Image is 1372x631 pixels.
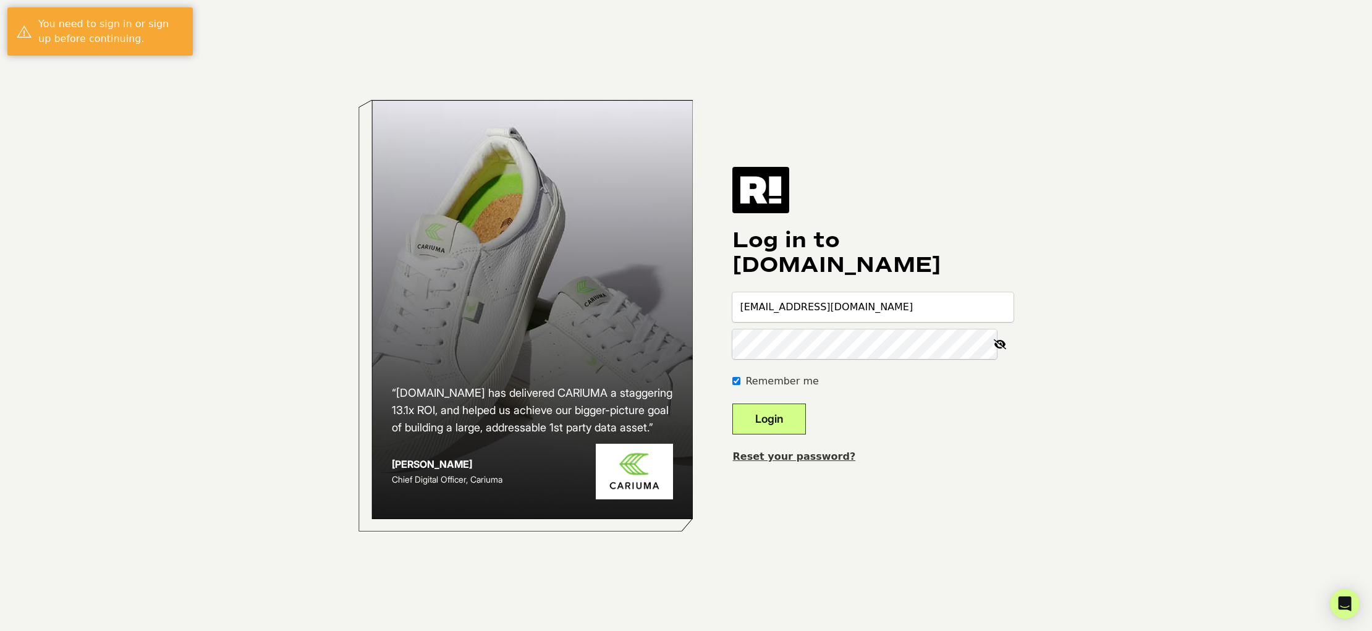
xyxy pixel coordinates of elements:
[392,458,472,470] strong: [PERSON_NAME]
[596,444,673,500] img: Cariuma
[732,404,806,434] button: Login
[392,384,674,436] h2: “[DOMAIN_NAME] has delivered CARIUMA a staggering 13.1x ROI, and helped us achieve our bigger-pic...
[392,474,502,485] span: Chief Digital Officer, Cariuma
[38,17,184,46] div: You need to sign in or sign up before continuing.
[732,228,1014,277] h1: Log in to [DOMAIN_NAME]
[732,292,1014,322] input: Email
[732,167,789,213] img: Retention.com
[745,374,818,389] label: Remember me
[1330,589,1360,619] div: Open Intercom Messenger
[732,451,855,462] a: Reset your password?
